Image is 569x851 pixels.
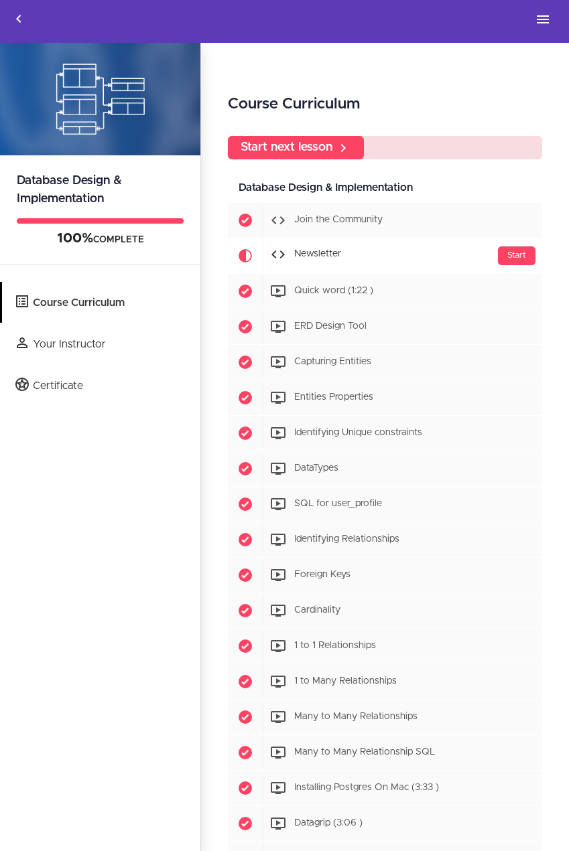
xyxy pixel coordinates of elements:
[2,282,200,323] a: Course Curriculum
[294,783,439,793] span: Installing Postgres On Mac (3:33 )
[228,380,542,415] a: Completed item Entities Properties
[294,393,373,402] span: Entities Properties
[228,203,263,238] span: Completed item
[228,806,263,841] span: Completed item
[228,380,263,415] span: Completed item
[228,238,542,273] a: Current item Start Newsletter
[228,416,542,451] a: Completed item Identifying Unique constraints
[294,570,351,580] span: Foreign Keys
[228,451,263,486] span: Completed item
[228,309,263,344] span: Completed item
[294,250,341,259] span: Newsletter
[228,274,263,309] span: Completed item
[2,323,200,364] a: Your Instructor
[228,238,263,273] span: Current item
[228,345,263,380] span: Completed item
[228,735,263,770] span: Completed item
[294,464,338,473] span: DataTypes
[228,771,263,805] span: Completed item
[294,819,363,828] span: Datagrip (3:06 )
[228,664,263,699] span: Completed item
[228,558,263,593] span: Completed item
[294,677,397,686] span: 1 to Many Relationships
[228,629,542,664] a: Completed item 1 to 1 Relationships
[228,487,542,522] a: Completed item SQL for user_profile
[2,365,200,406] a: Certificate
[228,173,542,203] div: Database Design & Implementation
[228,664,542,699] a: Completed item 1 to Many Relationships
[228,274,542,309] a: Completed item Quick word (1:22 )
[294,748,435,757] span: Many to Many Relationship SQL
[17,230,184,248] div: COMPLETE
[228,700,263,734] span: Completed item
[228,629,263,664] span: Completed item
[294,358,371,367] span: Capturing Entities
[1,1,37,41] a: Back to courses
[228,487,263,522] span: Completed item
[228,593,263,628] span: Completed item
[228,522,263,557] span: Completed item
[228,522,542,557] a: Completed item Identifying Relationships
[228,136,364,159] a: Start next lesson
[294,712,418,722] span: Many to Many Relationships
[294,499,382,509] span: SQL for user_profile
[294,535,399,544] span: Identifying Relationships
[228,771,542,805] a: Completed item Installing Postgres On Mac (3:33 )
[294,322,367,331] span: ERD Design Tool
[228,735,542,770] a: Completed item Many to Many Relationship SQL
[228,416,263,451] span: Completed item
[228,451,542,486] a: Completed item DataTypes
[228,203,542,238] a: Completed item Join the Community
[294,287,373,296] span: Quick word (1:22 )
[294,216,383,225] span: Join the Community
[228,345,542,380] a: Completed item Capturing Entities
[11,11,27,27] svg: Back to courses
[498,246,535,265] div: Start
[228,93,542,116] h2: Course Curriculum
[228,806,542,841] a: Completed item Datagrip (3:06 )
[228,593,542,628] a: Completed item Cardinality
[294,641,376,651] span: 1 to 1 Relationships
[57,232,93,245] span: 100%
[228,700,542,734] a: Completed item Many to Many Relationships
[228,558,542,593] a: Completed item Foreign Keys
[228,309,542,344] a: Completed item ERD Design Tool
[294,429,422,438] span: Identifying Unique constraints
[294,606,340,615] span: Cardinality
